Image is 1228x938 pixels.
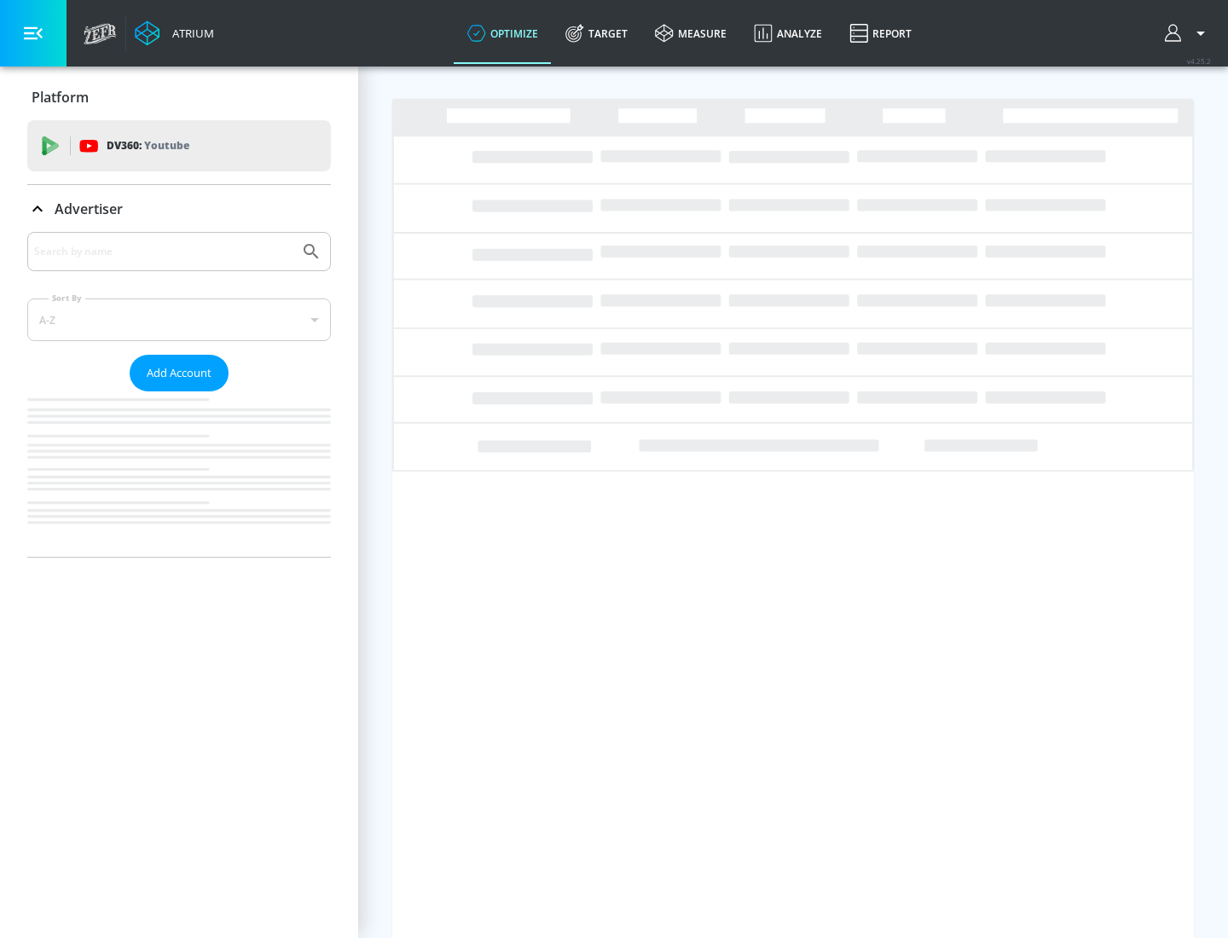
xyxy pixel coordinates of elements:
a: Analyze [740,3,836,64]
div: Platform [27,73,331,121]
nav: list of Advertiser [27,391,331,557]
span: v 4.25.2 [1187,56,1211,66]
span: Add Account [147,363,211,383]
p: DV360: [107,136,189,155]
a: Target [552,3,641,64]
a: Report [836,3,925,64]
p: Platform [32,88,89,107]
p: Youtube [144,136,189,154]
label: Sort By [49,292,85,304]
div: DV360: Youtube [27,120,331,171]
div: Atrium [165,26,214,41]
p: Advertiser [55,200,123,218]
a: measure [641,3,740,64]
a: Atrium [135,20,214,46]
div: A-Z [27,298,331,341]
div: Advertiser [27,232,331,557]
a: optimize [454,3,552,64]
div: Advertiser [27,185,331,233]
button: Add Account [130,355,229,391]
input: Search by name [34,240,293,263]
